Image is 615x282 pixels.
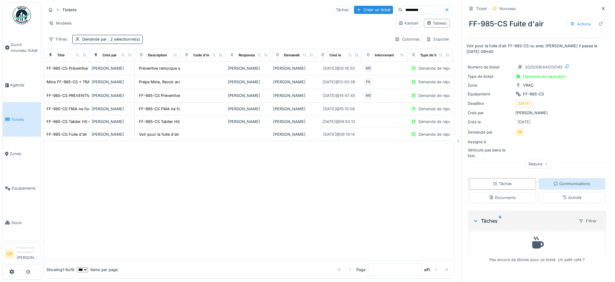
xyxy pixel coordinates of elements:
[273,119,314,124] div: [PERSON_NAME]
[92,65,132,71] div: [PERSON_NAME]
[5,250,14,259] li: GP
[46,35,70,44] div: Filtres
[193,53,224,58] div: Code d'imputation
[323,131,355,137] div: [DATE] @ 09:14:14
[474,234,600,263] div: Pas encore de tâches pour ce ticket. Un petit café ?
[17,245,38,255] div: Responsable demandeur
[3,137,41,171] a: Zones
[427,20,447,26] div: Tableau
[364,91,372,100] div: MS
[139,106,233,112] div: FF-985-CS FMA ne fonctionne pas en chargement
[92,93,132,98] div: [PERSON_NAME]
[139,131,229,137] div: Voir pour la fuite d'air FF-985-CS vu avec Chri...
[364,64,372,73] div: MS
[356,267,365,273] div: Page
[499,217,502,224] sup: 0
[60,7,79,13] strong: Tickets
[5,245,38,264] a: GP Responsable demandeur[PERSON_NAME]
[468,74,513,79] div: Type de ticket
[468,110,513,116] div: Créé par
[47,131,87,137] div: FF-985-CS Fuite d'air
[13,6,31,24] img: Badge_color-CXgf-gQk.svg
[518,119,531,125] div: [DATE]
[77,267,118,273] div: items per page
[322,79,355,85] div: [DATE] @ 12:00:38
[273,79,314,85] div: [PERSON_NAME]
[468,101,513,106] div: Deadline
[323,65,355,71] div: [DATE] @ 10:16:50
[322,119,355,124] div: [DATE] @ 09:50:13
[493,181,512,187] div: Tâches
[489,195,516,201] div: Documents
[11,220,38,226] span: Stock
[468,129,513,135] div: Demandé par
[92,106,132,112] div: [PERSON_NAME]
[323,93,355,98] div: [DATE] @ 14:47:45
[11,117,38,122] span: Tickets
[273,65,314,71] div: [PERSON_NAME]
[46,19,74,28] div: Modèles
[139,65,226,71] div: Préventive remorque sera à l 'atelier le 03/02 ...
[228,106,268,112] div: [PERSON_NAME]
[107,37,140,41] span: : 2 sélectionné(s)
[3,68,41,102] a: Agenda
[57,53,65,58] div: Titre
[10,151,38,157] span: Zones
[284,53,306,58] div: Demandé par
[46,267,74,273] div: Showing 1 - 6 of 6
[398,20,419,26] div: Kanban
[139,79,230,85] div: Prépa Mine, Revoir arceaux intérieur plié + man...
[418,93,461,98] div: Demande de réparation
[567,20,594,28] div: Actions
[418,79,461,85] div: Demande de réparation
[418,119,461,124] div: Demande de réparation
[47,106,141,112] div: FF-985-CS FMA ne fonctionne pas en chargement
[473,217,574,224] div: Tâches
[3,28,41,68] a: Ouvrir nouveau ticket
[273,131,314,137] div: [PERSON_NAME]
[103,53,116,58] div: Créé par
[468,139,513,145] div: Assigné à
[3,102,41,137] a: Tickets
[466,43,608,55] p: Voir pour la fuite d'air FF-985-CS vu avec [PERSON_NAME] il passe le [DATE] 09H40
[11,42,38,53] span: Ouvrir nouveau ticket
[468,64,513,70] div: Numéro de ticket
[515,128,524,137] div: GP
[139,93,230,98] div: FF-985-CS Préventive + voir fuite d'air sur rem...
[228,119,268,124] div: [PERSON_NAME]
[3,205,41,240] a: Stock
[418,106,461,112] div: Demande de réparation
[466,16,608,32] div: FF-985-CS Fuite d'air
[273,106,314,112] div: [PERSON_NAME]
[525,64,562,70] div: 2025/09/443/02143
[47,119,215,124] div: FF-985-CS Tablier HS Changer mousqueton + voir chargement FMA qui ne fonctionne pas
[424,267,430,273] strong: of 1
[354,6,393,14] div: Créer un ticket
[364,78,372,86] div: FA
[468,147,513,159] div: Véhicule pas dans la liste
[420,53,444,58] div: Type de ticket
[3,171,41,206] a: Équipements
[468,119,513,125] div: Créé le
[468,91,513,97] div: Équipement
[148,53,167,58] div: Description
[526,160,551,168] div: Réduire
[418,131,461,137] div: Demande de réparation
[468,82,513,88] div: Zone
[139,119,238,124] div: FF-985-CS Tablier HS Changer mousqueton + voir ...
[10,82,38,88] span: Agenda
[476,6,487,12] div: Ticket
[523,91,544,97] div: FF-985-CS
[47,65,88,71] div: FF-985-CS Préventive
[82,36,140,42] div: Demandé par
[333,5,352,14] div: Tâches
[562,195,581,201] div: Activité
[228,65,268,71] div: [PERSON_NAME]
[228,93,268,98] div: [PERSON_NAME]
[468,110,607,116] div: [PERSON_NAME]
[12,185,38,191] span: Équipements
[17,245,38,263] li: [PERSON_NAME]
[92,119,132,124] div: [PERSON_NAME]
[329,53,341,58] div: Créé le
[92,131,132,137] div: [PERSON_NAME]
